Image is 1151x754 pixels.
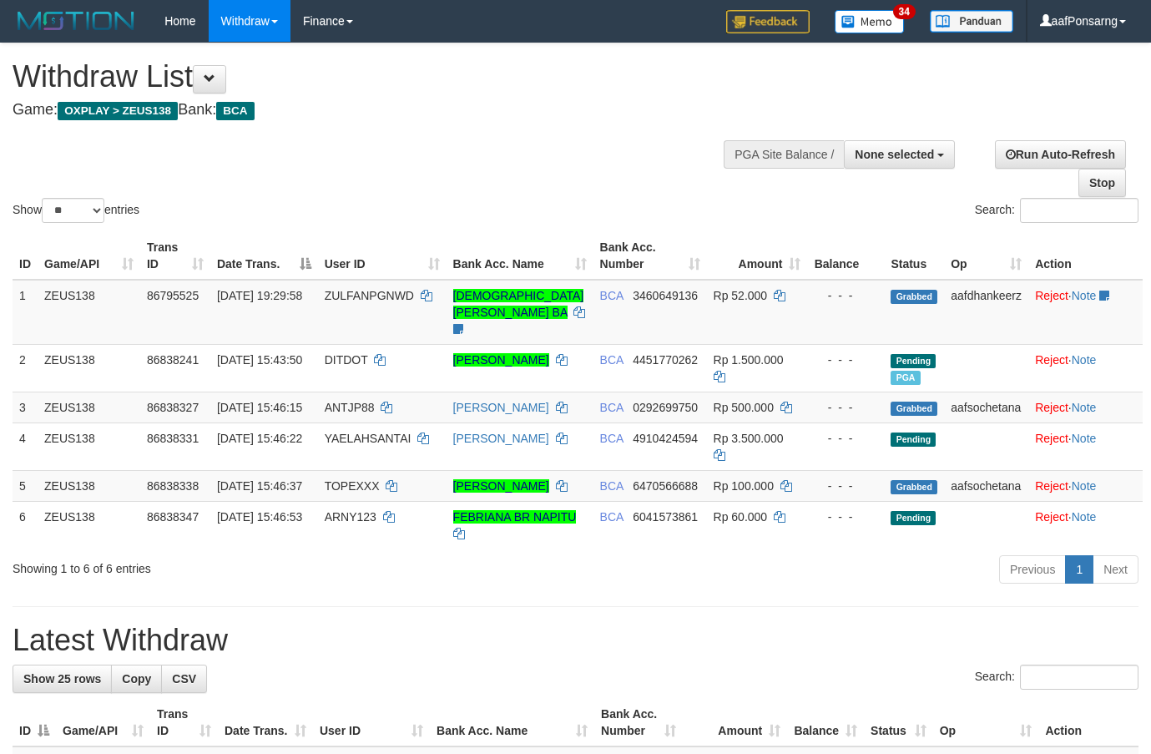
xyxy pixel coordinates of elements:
th: Op: activate to sort column ascending [933,699,1039,746]
th: ID [13,232,38,280]
td: ZEUS138 [38,470,140,501]
img: Button%20Memo.svg [835,10,905,33]
td: 2 [13,344,38,392]
span: BCA [600,353,623,367]
span: [DATE] 15:46:53 [217,510,302,524]
th: Bank Acc. Name: activate to sort column ascending [430,699,594,746]
span: Grabbed [891,290,937,304]
img: MOTION_logo.png [13,8,139,33]
td: aafsochetana [944,470,1028,501]
td: aafsochetana [944,392,1028,423]
th: User ID: activate to sort column ascending [313,699,430,746]
div: - - - [814,352,877,368]
td: ZEUS138 [38,501,140,549]
td: 1 [13,280,38,345]
td: ZEUS138 [38,280,140,345]
span: [DATE] 15:46:37 [217,479,302,493]
span: ARNY123 [325,510,376,524]
td: aafdhankeerz [944,280,1028,345]
th: ID: activate to sort column descending [13,699,56,746]
a: Previous [999,555,1066,584]
span: 86838327 [147,401,199,414]
h1: Withdraw List [13,60,750,94]
a: Show 25 rows [13,665,112,693]
span: DITDOT [325,353,368,367]
a: Reject [1035,479,1068,493]
a: Copy [111,665,162,693]
div: Showing 1 to 6 of 6 entries [13,554,467,577]
a: Note [1072,289,1097,302]
td: · [1028,344,1143,392]
a: [PERSON_NAME] [453,401,549,414]
span: [DATE] 15:46:22 [217,432,302,445]
th: Bank Acc. Number: activate to sort column ascending [593,232,707,280]
div: - - - [814,287,877,304]
span: Copy 6041573861 to clipboard [633,510,698,524]
th: User ID: activate to sort column ascending [318,232,447,280]
a: FEBRIANA BR NAPITU [453,510,577,524]
span: CSV [172,672,196,686]
td: · [1028,392,1143,423]
span: Copy 6470566688 to clipboard [633,479,698,493]
span: Rp 500.000 [714,401,774,414]
span: BCA [600,510,623,524]
a: Stop [1078,169,1126,197]
th: Balance: activate to sort column ascending [787,699,864,746]
span: Pending [891,433,936,447]
label: Search: [975,665,1138,690]
h1: Latest Withdraw [13,624,1138,657]
a: Reject [1035,353,1068,367]
span: Copy 0292699750 to clipboard [633,401,698,414]
span: Rp 60.000 [714,510,768,524]
span: [DATE] 19:29:58 [217,289,302,302]
div: - - - [814,399,877,416]
th: Game/API: activate to sort column ascending [56,699,150,746]
td: 4 [13,423,38,470]
th: Amount: activate to sort column ascending [683,699,787,746]
td: ZEUS138 [38,344,140,392]
th: Action [1038,699,1138,746]
span: 86838241 [147,353,199,367]
span: 86838338 [147,479,199,493]
td: · [1028,280,1143,345]
span: ZULFANPGNWD [325,289,414,302]
th: Bank Acc. Number: activate to sort column ascending [594,699,683,746]
th: Balance [807,232,884,280]
a: Note [1072,401,1097,414]
a: [PERSON_NAME] [453,432,549,445]
th: Bank Acc. Name: activate to sort column ascending [447,232,593,280]
span: Show 25 rows [23,672,101,686]
span: Grabbed [891,402,937,416]
td: · [1028,501,1143,549]
span: BCA [600,401,623,414]
span: OXPLAY > ZEUS138 [58,102,178,120]
th: Op: activate to sort column ascending [944,232,1028,280]
td: 5 [13,470,38,501]
div: - - - [814,478,877,494]
a: Reject [1035,401,1068,414]
span: Copy 3460649136 to clipboard [633,289,698,302]
a: Reject [1035,510,1068,524]
span: Pending [891,511,936,525]
select: Showentries [42,198,104,223]
div: - - - [814,430,877,447]
span: None selected [855,148,934,161]
span: Pending [891,354,936,368]
span: Rp 3.500.000 [714,432,784,445]
label: Search: [975,198,1138,223]
th: Trans ID: activate to sort column ascending [150,699,218,746]
th: Status [884,232,944,280]
span: Rp 1.500.000 [714,353,784,367]
label: Show entries [13,198,139,223]
a: Reject [1035,289,1068,302]
td: ZEUS138 [38,392,140,423]
a: 1 [1065,555,1093,584]
span: Marked by aafnoeunsreypich [891,371,920,385]
a: Next [1093,555,1138,584]
a: Run Auto-Refresh [995,140,1126,169]
img: panduan.png [930,10,1013,33]
th: Amount: activate to sort column ascending [707,232,808,280]
span: TOPEXXX [325,479,380,493]
th: Action [1028,232,1143,280]
span: BCA [600,479,623,493]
